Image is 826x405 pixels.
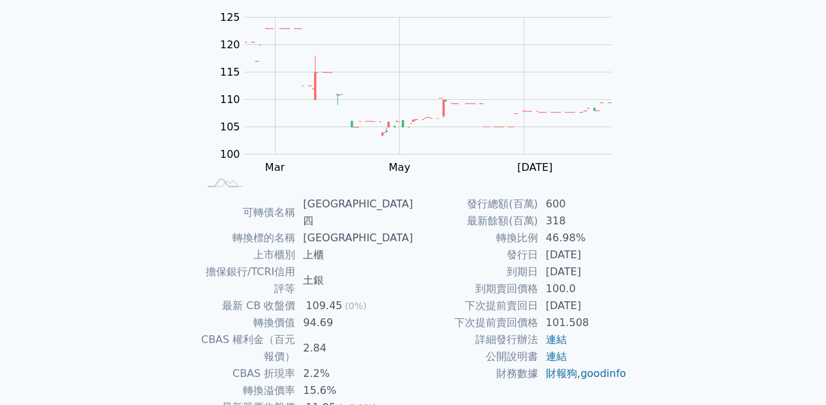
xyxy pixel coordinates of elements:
a: 連結 [546,333,567,346]
td: 可轉債名稱 [199,196,296,230]
td: 公開說明書 [413,348,538,365]
td: 94.69 [295,314,413,331]
a: goodinfo [580,367,626,380]
td: [DATE] [538,297,627,314]
td: 發行總額(百萬) [413,196,538,213]
td: 最新 CB 收盤價 [199,297,296,314]
td: 擔保銀行/TCRI信用評等 [199,263,296,297]
td: 轉換價值 [199,314,296,331]
td: 下次提前賣回日 [413,297,538,314]
td: 101.508 [538,314,627,331]
td: [GEOGRAPHIC_DATA]四 [295,196,413,230]
td: 46.98% [538,230,627,247]
td: CBAS 權利金（百元報價） [199,331,296,365]
tspan: 100 [220,148,240,160]
tspan: 110 [220,93,240,106]
tspan: [DATE] [517,161,552,173]
td: 下次提前賣回價格 [413,314,538,331]
tspan: 115 [220,66,240,78]
td: 發行日 [413,247,538,263]
td: 最新餘額(百萬) [413,213,538,230]
td: 600 [538,196,627,213]
div: 109.45 [303,297,345,314]
td: 100.0 [538,280,627,297]
td: [GEOGRAPHIC_DATA] [295,230,413,247]
td: 上市櫃別 [199,247,296,263]
td: 轉換溢價率 [199,382,296,399]
tspan: May [389,161,410,173]
td: , [538,365,627,382]
td: CBAS 折現率 [199,365,296,382]
tspan: 120 [220,38,240,51]
span: (0%) [345,301,366,311]
td: 上櫃 [295,247,413,263]
td: 2.84 [295,331,413,365]
td: [DATE] [538,263,627,280]
td: 財務數據 [413,365,538,382]
tspan: Mar [265,161,285,173]
td: 到期日 [413,263,538,280]
td: [DATE] [538,247,627,263]
tspan: 125 [220,11,240,23]
tspan: 105 [220,121,240,133]
td: 轉換標的名稱 [199,230,296,247]
td: 318 [538,213,627,230]
td: 2.2% [295,365,413,382]
a: 連結 [546,350,567,363]
td: 15.6% [295,382,413,399]
g: Chart [214,11,631,173]
td: 土銀 [295,263,413,297]
td: 詳細發行辦法 [413,331,538,348]
td: 到期賣回價格 [413,280,538,297]
td: 轉換比例 [413,230,538,247]
a: 財報狗 [546,367,577,380]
